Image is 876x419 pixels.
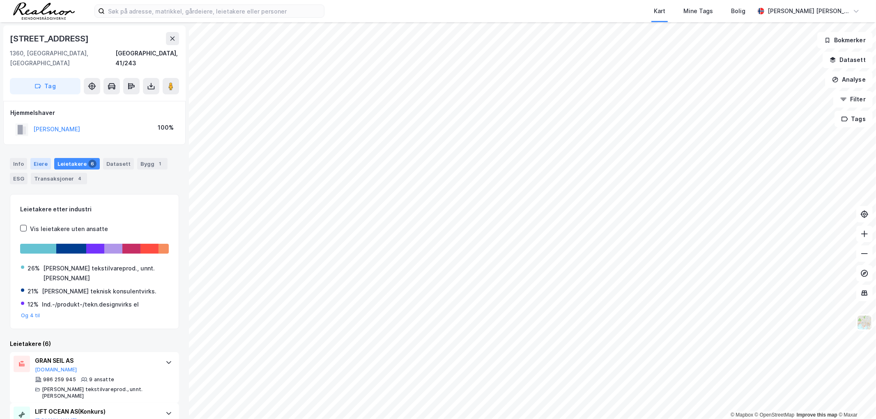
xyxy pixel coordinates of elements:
[683,6,713,16] div: Mine Tags
[43,263,168,283] div: [PERSON_NAME] tekstilvareprod., unnt. [PERSON_NAME]
[137,158,168,169] div: Bygg
[817,32,873,48] button: Bokmerker
[42,286,156,296] div: [PERSON_NAME] teknisk konsulentvirks.
[10,158,27,169] div: Info
[28,286,39,296] div: 21%
[28,263,40,273] div: 26%
[30,158,51,169] div: Eiere
[76,174,84,183] div: 4
[823,52,873,68] button: Datasett
[30,224,108,234] div: Vis leietakere uten ansatte
[88,160,97,168] div: 6
[10,32,90,45] div: [STREET_ADDRESS]
[10,78,80,94] button: Tag
[42,386,157,399] div: [PERSON_NAME] tekstilvareprod., unnt. [PERSON_NAME]
[35,366,77,373] button: [DOMAIN_NAME]
[857,315,872,330] img: Z
[54,158,100,169] div: Leietakere
[103,158,134,169] div: Datasett
[10,108,179,118] div: Hjemmelshaver
[835,111,873,127] button: Tags
[10,173,28,184] div: ESG
[797,412,837,418] a: Improve this map
[42,300,139,309] div: Ind.-/produkt-/tekn.designvirks el
[89,376,114,383] div: 9 ansatte
[105,5,324,17] input: Søk på adresse, matrikkel, gårdeiere, leietakere eller personer
[835,380,876,419] div: Kontrollprogram for chat
[654,6,665,16] div: Kart
[28,300,39,309] div: 12%
[43,376,76,383] div: 986 259 945
[768,6,850,16] div: [PERSON_NAME] [PERSON_NAME]
[731,6,745,16] div: Bolig
[35,356,157,366] div: GRAN SEIL AS
[13,2,75,20] img: realnor-logo.934646d98de889bb5806.png
[833,91,873,108] button: Filter
[20,204,169,214] div: Leietakere etter industri
[825,71,873,88] button: Analyse
[755,412,795,418] a: OpenStreetMap
[115,48,179,68] div: [GEOGRAPHIC_DATA], 41/243
[156,160,164,168] div: 1
[10,339,179,349] div: Leietakere (6)
[731,412,753,418] a: Mapbox
[31,173,87,184] div: Transaksjoner
[10,48,115,68] div: 1360, [GEOGRAPHIC_DATA], [GEOGRAPHIC_DATA]
[158,123,174,133] div: 100%
[21,312,40,319] button: Og 4 til
[835,380,876,419] iframe: Chat Widget
[35,407,157,417] div: LIFT OCEAN AS (Konkurs)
